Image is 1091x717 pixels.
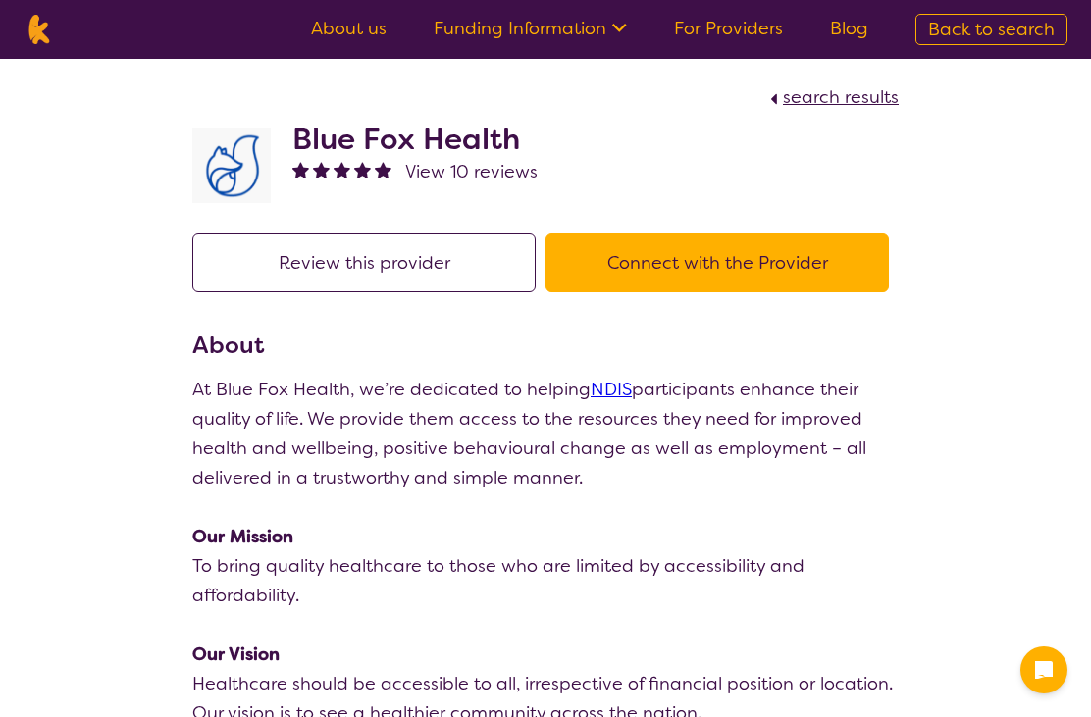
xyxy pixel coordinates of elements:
[24,15,54,44] img: Karista logo
[311,17,387,40] a: About us
[292,161,309,178] img: fullstar
[674,17,783,40] a: For Providers
[192,328,899,363] h3: About
[192,128,271,203] img: lyehhyr6avbivpacwqcf.png
[545,251,899,275] a: Connect with the Provider
[192,375,899,492] p: At Blue Fox Health, we’re dedicated to helping participants enhance their quality of life. We pro...
[405,157,538,186] a: View 10 reviews
[830,17,868,40] a: Blog
[375,161,391,178] img: fullstar
[591,378,632,401] a: NDIS
[192,551,899,610] p: To bring quality healthcare to those who are limited by accessibility and affordability.
[192,233,536,292] button: Review this provider
[192,251,545,275] a: Review this provider
[545,233,889,292] button: Connect with the Provider
[292,122,538,157] h2: Blue Fox Health
[354,161,371,178] img: fullstar
[765,85,899,109] a: search results
[915,14,1067,45] a: Back to search
[405,160,538,183] span: View 10 reviews
[192,642,280,666] strong: Our Vision
[192,525,293,548] strong: Our Mission
[928,18,1055,41] span: Back to search
[434,17,627,40] a: Funding Information
[334,161,350,178] img: fullstar
[313,161,330,178] img: fullstar
[783,85,899,109] span: search results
